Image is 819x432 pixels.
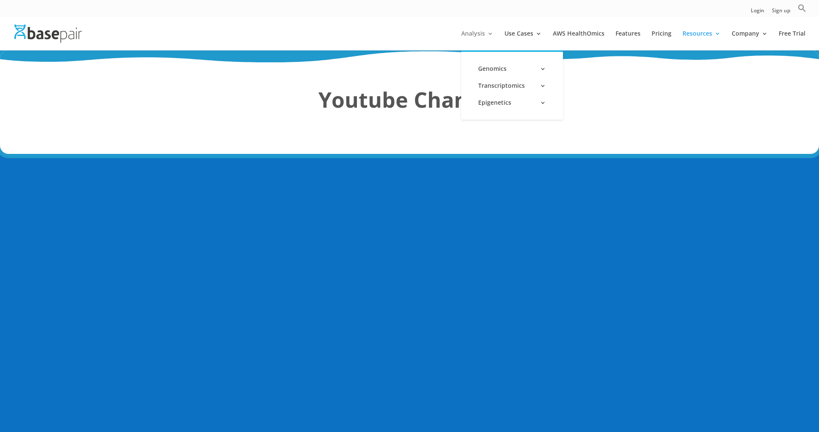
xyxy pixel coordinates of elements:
[777,390,809,422] iframe: Drift Widget Chat Controller
[553,31,604,50] a: AWS HealthOmics
[470,60,554,77] a: Genomics
[470,94,554,111] a: Epigenetics
[798,4,806,17] a: Search Icon Link
[318,85,501,114] strong: Youtube Channel
[652,31,671,50] a: Pricing
[342,277,477,379] iframe: Trimming, Alignment, Expression Quantification & Differential Expression on Basepair
[461,31,493,50] a: Analysis
[470,77,554,94] a: Transcriptomics
[503,277,638,379] iframe: Finding and Navigating Your Analysis Results on Basepair
[779,31,805,50] a: Free Trial
[772,8,790,17] a: Sign up
[504,31,542,50] a: Use Cases
[181,277,316,379] iframe: How to Upload a Sample to Basepair
[616,31,641,50] a: Features
[682,31,721,50] a: Resources
[798,4,806,12] svg: Search
[732,31,768,50] a: Company
[181,188,316,265] iframe: Basepair - NGS Analysis Simplified
[751,8,764,17] a: Login
[503,188,638,265] iframe: How to upload a sample with multiple files to Basepair
[14,25,82,43] img: Basepair
[342,188,477,265] iframe: Getting Started with Basepair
